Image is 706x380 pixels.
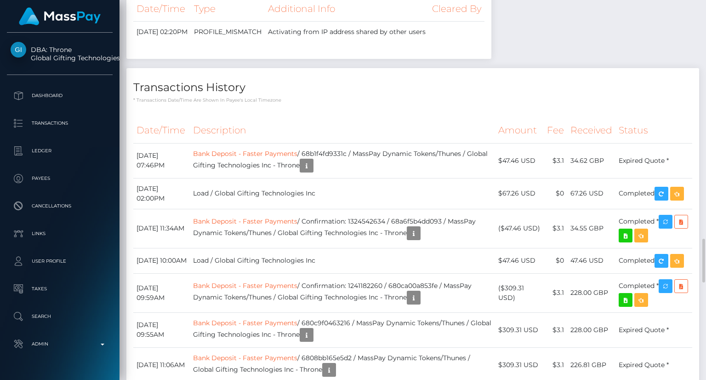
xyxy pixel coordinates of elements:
[133,312,190,347] td: [DATE] 09:55AM
[193,354,297,362] a: Bank Deposit - Faster Payments
[190,312,495,347] td: / 680c9f0463216 / MassPay Dynamic Tokens/Thunes / Global Gifting Technologies Inc - Throne
[7,167,113,190] a: Payees
[133,209,190,248] td: [DATE] 11:34AM
[11,42,26,58] img: Global Gifting Technologies Inc
[7,305,113,328] a: Search
[544,312,567,347] td: $3.1
[190,209,495,248] td: / Confirmation: 1324542634 / 68a6f5b4dd093 / MassPay Dynamic Tokens/Thunes / Global Gifting Techn...
[193,217,297,225] a: Bank Deposit - Faster Payments
[133,273,190,312] td: [DATE] 09:59AM
[193,282,297,290] a: Bank Deposit - Faster Payments
[544,143,567,178] td: $3.1
[190,248,495,273] td: Load / Global Gifting Technologies Inc
[495,143,544,178] td: $47.46 USD
[567,248,615,273] td: 47.46 USD
[615,209,692,248] td: Completed *
[265,22,429,43] td: Activating from IP address shared by other users
[567,178,615,209] td: 67.26 USD
[190,143,495,178] td: / 68b1f4fd9331c / MassPay Dynamic Tokens/Thunes / Global Gifting Technologies Inc - Throne
[7,84,113,107] a: Dashboard
[615,273,692,312] td: Completed *
[544,209,567,248] td: $3.1
[567,143,615,178] td: 34.62 GBP
[133,97,692,104] p: * Transactions date/time are shown in payee's local timezone
[11,89,109,103] p: Dashboard
[193,319,297,327] a: Bank Deposit - Faster Payments
[133,178,190,209] td: [DATE] 02:00PM
[11,310,109,323] p: Search
[495,118,544,143] th: Amount
[615,143,692,178] td: Expired Quote *
[615,248,692,273] td: Completed
[11,116,109,130] p: Transactions
[615,178,692,209] td: Completed
[7,46,113,62] span: DBA: Throne Global Gifting Technologies Inc
[7,112,113,135] a: Transactions
[495,273,544,312] td: ($309.31 USD)
[567,118,615,143] th: Received
[567,273,615,312] td: 228.00 GBP
[495,209,544,248] td: ($47.46 USD)
[11,282,109,296] p: Taxes
[567,209,615,248] td: 34.55 GBP
[133,248,190,273] td: [DATE] 10:00AM
[7,277,113,300] a: Taxes
[615,312,692,347] td: Expired Quote *
[495,312,544,347] td: $309.31 USD
[7,195,113,218] a: Cancellations
[7,333,113,356] a: Admin
[11,337,109,351] p: Admin
[193,150,297,158] a: Bank Deposit - Faster Payments
[615,118,692,143] th: Status
[544,248,567,273] td: $0
[191,22,265,43] td: PROFILE_MISMATCH
[11,254,109,268] p: User Profile
[7,139,113,162] a: Ledger
[567,312,615,347] td: 228.00 GBP
[544,273,567,312] td: $3.1
[190,273,495,312] td: / Confirmation: 1241182260 / 680ca00a853fe / MassPay Dynamic Tokens/Thunes / Global Gifting Techn...
[133,80,692,96] h4: Transactions History
[11,199,109,213] p: Cancellations
[19,7,101,25] img: MassPay Logo
[11,172,109,185] p: Payees
[11,144,109,158] p: Ledger
[7,222,113,245] a: Links
[544,178,567,209] td: $0
[7,250,113,273] a: User Profile
[11,227,109,241] p: Links
[544,118,567,143] th: Fee
[495,178,544,209] td: $67.26 USD
[133,22,191,43] td: [DATE] 02:20PM
[190,178,495,209] td: Load / Global Gifting Technologies Inc
[190,118,495,143] th: Description
[495,248,544,273] td: $47.46 USD
[133,118,190,143] th: Date/Time
[133,143,190,178] td: [DATE] 07:46PM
